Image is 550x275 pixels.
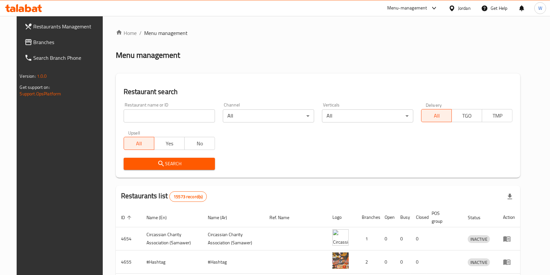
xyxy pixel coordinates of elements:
td: #Hashtag [141,251,203,274]
div: Menu [503,258,515,266]
td: 1 [357,227,379,251]
h2: Restaurant search [124,87,513,97]
span: INACTIVE [468,259,490,266]
span: Restaurants Management [34,23,103,30]
span: TGO [454,111,480,121]
td: 4654 [116,227,141,251]
td: #Hashtag [203,251,265,274]
img: ​Circassian ​Charity ​Association​ (Samawer) [332,229,349,246]
span: Branches [34,38,103,46]
div: Menu-management [387,4,427,12]
button: All [124,137,154,150]
td: 0 [379,251,395,274]
span: TMP [485,111,510,121]
span: All [424,111,449,121]
img: #Hashtag [332,252,349,269]
li: / [139,29,142,37]
a: Restaurants Management [19,19,109,34]
button: TGO [451,109,482,122]
span: Name (En) [146,214,175,221]
span: W [538,5,542,12]
th: Busy [395,207,411,227]
h2: Menu management [116,50,180,60]
button: Search [124,158,215,170]
td: ​Circassian ​Charity ​Association​ (Samawer) [141,227,203,251]
td: 0 [395,251,411,274]
td: 4655 [116,251,141,274]
th: Closed [411,207,426,227]
nav: breadcrumb [116,29,521,37]
button: All [421,109,452,122]
label: Upsell [128,130,140,135]
span: INACTIVE [468,235,490,243]
a: Search Branch Phone [19,50,109,66]
span: 1.0.0 [37,72,47,80]
button: Yes [154,137,185,150]
a: Support.OpsPlatform [20,89,61,98]
td: 2 [357,251,379,274]
span: POS group [432,209,455,225]
span: Status [468,214,489,221]
span: Menu management [144,29,188,37]
span: Name (Ar) [208,214,236,221]
span: Search [129,160,210,168]
button: TMP [482,109,512,122]
span: All [127,139,152,148]
div: All [223,109,314,122]
span: ID [121,214,133,221]
a: Branches [19,34,109,50]
input: Search for restaurant name or ID.. [124,109,215,122]
span: Ref. Name [269,214,298,221]
th: Action [498,207,520,227]
td: 0 [379,227,395,251]
label: Delivery [426,103,442,107]
div: Jordan [458,5,471,12]
span: Get support on: [20,83,50,91]
span: 15573 record(s) [170,194,206,200]
td: ​Circassian ​Charity ​Association​ (Samawer) [203,227,265,251]
span: No [187,139,212,148]
h2: Restaurants list [121,191,207,202]
div: Menu [503,235,515,243]
div: All [322,109,413,122]
th: Logo [327,207,357,227]
span: Yes [157,139,182,148]
td: 0 [411,227,426,251]
button: No [184,137,215,150]
td: 0 [411,251,426,274]
td: 0 [395,227,411,251]
div: Export file [502,189,518,204]
th: Branches [357,207,379,227]
th: Open [379,207,395,227]
span: Version: [20,72,36,80]
a: Home [116,29,137,37]
span: Search Branch Phone [34,54,103,62]
div: Total records count [169,191,207,202]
